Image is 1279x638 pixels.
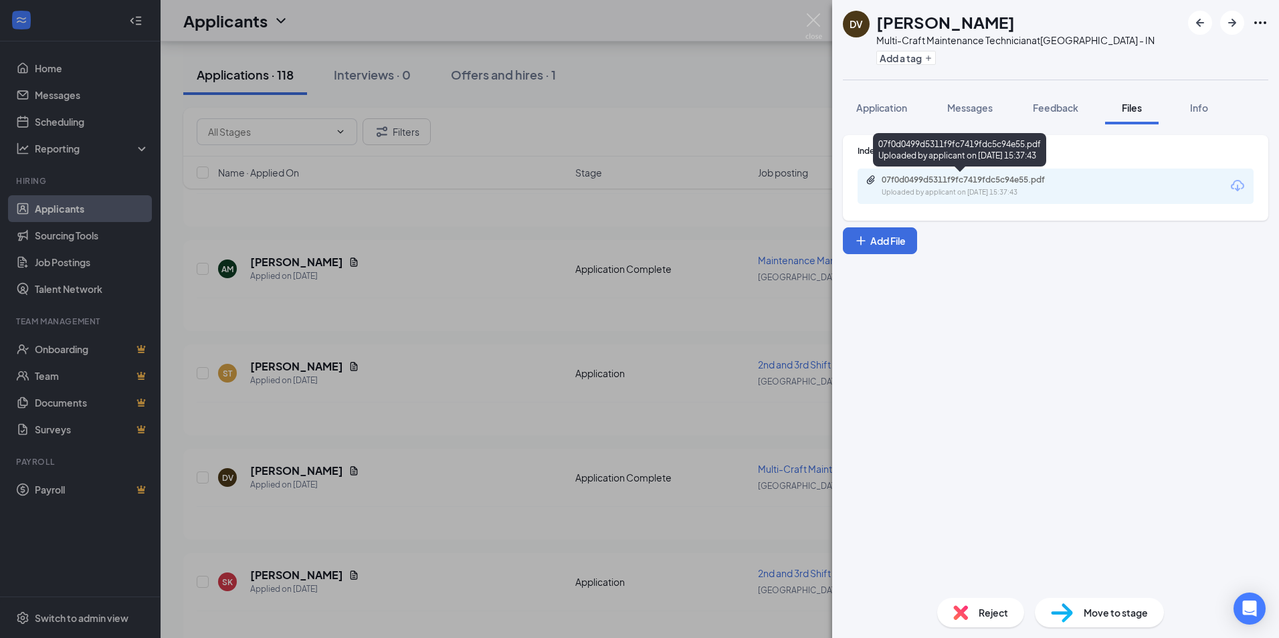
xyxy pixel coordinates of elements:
[843,227,917,254] button: Add FilePlus
[1234,593,1266,625] div: Open Intercom Messenger
[882,187,1082,198] div: Uploaded by applicant on [DATE] 15:37:43
[947,102,993,114] span: Messages
[1192,15,1208,31] svg: ArrowLeftNew
[856,102,907,114] span: Application
[1252,15,1268,31] svg: Ellipses
[876,51,936,65] button: PlusAdd a tag
[1084,605,1148,620] span: Move to stage
[858,145,1254,156] div: Indeed Resume
[1122,102,1142,114] span: Files
[854,234,868,247] svg: Plus
[1220,11,1244,35] button: ArrowRight
[1188,11,1212,35] button: ArrowLeftNew
[873,133,1046,167] div: 07f0d0499d5311f9fc7419fdc5c94e55.pdf Uploaded by applicant on [DATE] 15:37:43
[850,17,863,31] div: DV
[866,175,876,185] svg: Paperclip
[924,54,932,62] svg: Plus
[1033,102,1078,114] span: Feedback
[1224,15,1240,31] svg: ArrowRight
[1190,102,1208,114] span: Info
[876,11,1015,33] h1: [PERSON_NAME]
[882,175,1069,185] div: 07f0d0499d5311f9fc7419fdc5c94e55.pdf
[876,33,1155,47] div: Multi-Craft Maintenance Technician at [GEOGRAPHIC_DATA] - IN
[866,175,1082,198] a: Paperclip07f0d0499d5311f9fc7419fdc5c94e55.pdfUploaded by applicant on [DATE] 15:37:43
[979,605,1008,620] span: Reject
[1229,178,1246,194] svg: Download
